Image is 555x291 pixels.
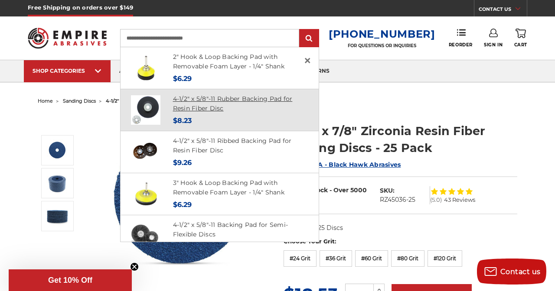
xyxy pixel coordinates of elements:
a: Reorder [449,29,473,47]
a: 4-1/2" x 5/8"-11 Ribbed Backing Pad for Resin Fiber Disc [173,137,292,155]
span: 43 Reviews [444,197,475,203]
a: [PHONE_NUMBER] [329,28,435,40]
dd: RZ45036-25 [380,195,415,204]
span: $6.29 [173,74,192,83]
a: sanding discs [63,98,96,104]
a: 4-1/2" x 5/8"-11 Backing Pad for Semi-Flexible Discs [173,221,288,239]
img: 2-inch yellow sanding pad with black foam layer and versatile 1/4-inch shank/spindle for precisio... [131,53,160,83]
button: Contact us [477,259,546,285]
a: 4-1/2" x 5/8"-11 Rubber Backing Pad for Resin Fiber Disc [173,95,293,113]
span: 5000 [350,186,367,194]
img: 4-1/2" x 5/8"-11 Backing Pad for Semi-Flexible Discs [131,221,160,251]
label: Choose Your Grit: [284,237,517,246]
span: 4-1/2" x 7/8" zirconia resin fiber sanding discs - 25 pack [106,98,248,104]
span: $6.29 [173,200,192,209]
p: FOR QUESTIONS OR INQUIRIES [329,43,435,48]
img: 4.5 inch ribbed thermo plastic resin fiber disc backing pad [131,137,160,167]
span: Cart [514,42,527,48]
img: Close-up of Empire Abrasives 3-inch hook and loop backing pad with a removable foam layer and 1/4... [131,179,160,209]
h1: 4-1/2" x 7/8" Zirconia Resin Fiber Sanding Discs - 25 Pack [284,123,517,156]
a: BHA - Black Hawk Abrasives [308,161,401,168]
dt: SKU: [380,186,395,195]
img: Empire Abrasives [28,23,107,53]
img: 4-1/2" Resin Fiber Disc Backing Pad Flexible Rubber [131,95,160,125]
span: $9.26 [173,158,192,167]
span: Get 10% Off [48,276,92,285]
span: - Over [330,186,349,194]
img: 4.5" zirconia resin fiber discs [46,205,68,227]
img: 4-1/2" zirc resin fiber disc [94,113,268,286]
span: Contact us [500,268,541,276]
a: Close [300,54,314,68]
a: 3" Hook & Loop Backing Pad with Removable Foam Layer - 1/4" Shank [173,179,284,197]
button: Close teaser [130,262,139,271]
a: home [38,98,53,104]
a: CONTACT US [479,4,527,16]
div: Get 10% OffClose teaser [9,269,132,291]
span: $8.23 [173,116,192,125]
span: (5.0) [430,197,442,203]
span: × [304,52,311,69]
span: Reorder [449,42,473,48]
input: Submit [300,30,318,47]
a: 2" Hook & Loop Backing Pad with Removable Foam Layer - 1/4" Shank [173,53,284,71]
a: about us [111,60,156,82]
a: Cart [514,29,527,48]
div: SHOP CATEGORIES [33,68,102,74]
img: 4.5 inch zirconia resin fiber discs [46,172,68,194]
span: Sign In [484,42,503,48]
img: 4-1/2" zirc resin fiber disc [46,139,68,161]
dd: 25 Discs [318,223,343,233]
